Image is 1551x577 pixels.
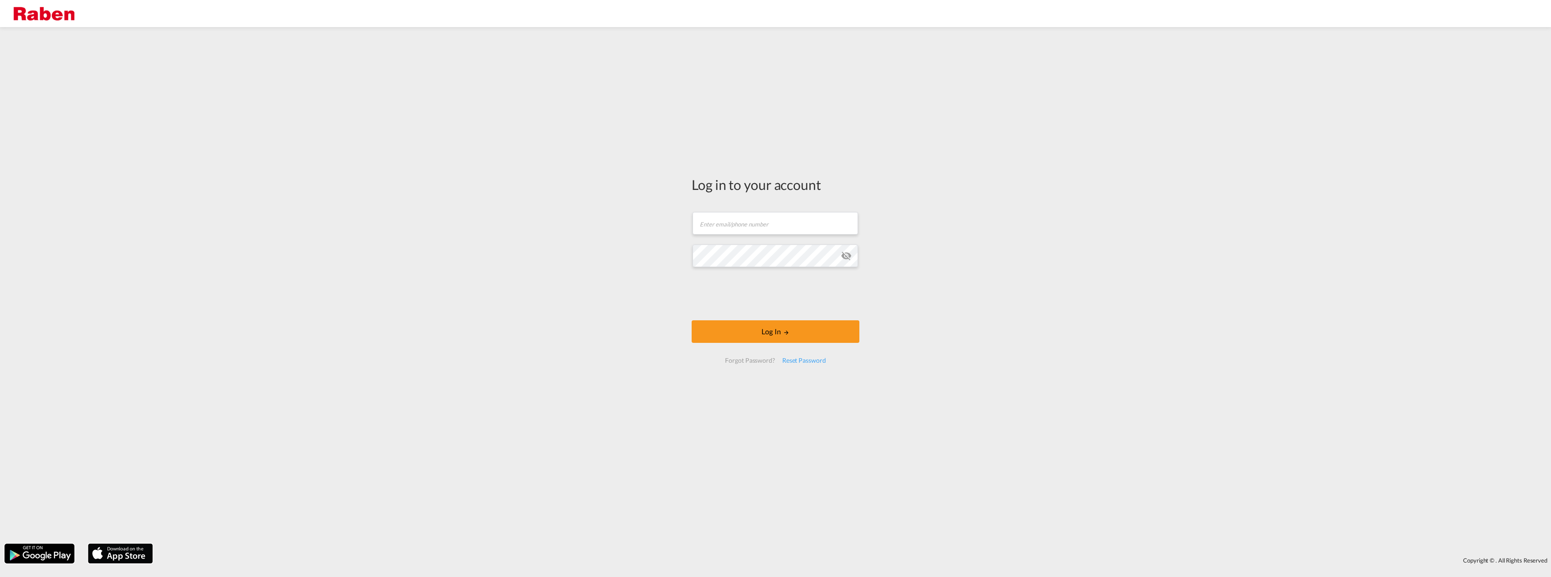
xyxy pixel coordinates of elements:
[692,320,859,343] button: LOGIN
[841,250,852,261] md-icon: icon-eye-off
[692,175,859,194] div: Log in to your account
[707,276,844,311] iframe: reCAPTCHA
[4,543,75,564] img: google.png
[87,543,154,564] img: apple.png
[14,4,74,24] img: 56a1822070ee11ef8af4bf29ef0a0da2.png
[721,352,778,369] div: Forgot Password?
[157,553,1551,568] div: Copyright © . All Rights Reserved
[693,212,858,235] input: Enter email/phone number
[779,352,830,369] div: Reset Password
